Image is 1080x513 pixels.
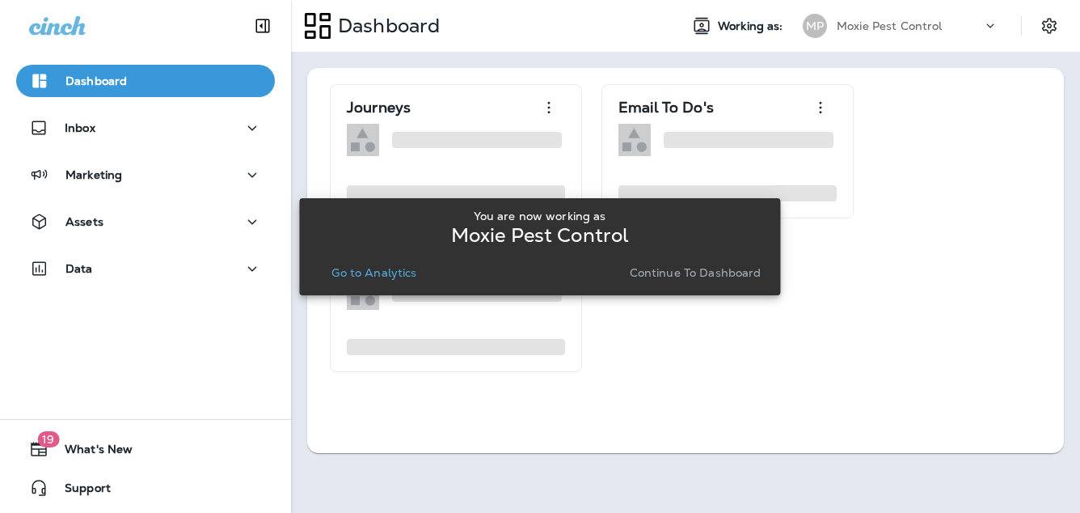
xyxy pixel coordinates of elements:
p: Data [65,262,93,275]
button: Settings [1035,11,1064,40]
span: What's New [49,443,133,462]
p: Inbox [65,121,95,134]
button: Marketing [16,159,275,191]
p: Dashboard [65,74,127,87]
p: Assets [65,215,103,228]
div: MP [803,14,827,38]
span: Support [49,481,111,501]
button: Assets [16,206,275,238]
button: Support [16,472,275,504]
button: Collapse Sidebar [240,10,285,42]
p: Go to Analytics [331,266,416,279]
span: 19 [37,431,59,447]
p: Moxie Pest Control [451,229,630,242]
p: Marketing [65,168,122,181]
p: Moxie Pest Control [837,19,943,32]
button: Inbox [16,112,275,144]
button: Dashboard [16,65,275,97]
button: Data [16,252,275,285]
p: Continue to Dashboard [630,266,761,279]
button: Go to Analytics [325,261,423,284]
button: 19What's New [16,433,275,465]
button: Continue to Dashboard [623,261,768,284]
p: You are now working as [474,210,605,223]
